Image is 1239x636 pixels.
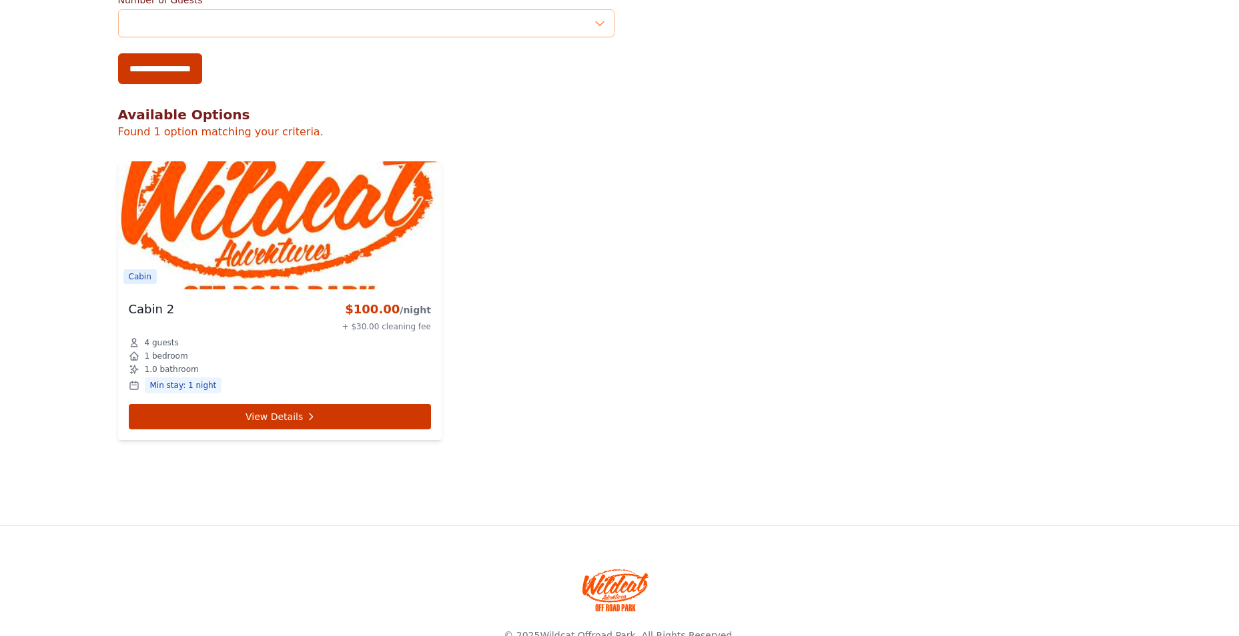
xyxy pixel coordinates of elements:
[118,161,442,289] img: Cabin 2
[145,377,222,393] span: Min stay: 1 night
[145,351,188,361] span: 1 bedroom
[342,321,431,332] div: + $30.00 cleaning fee
[129,300,175,319] h3: Cabin 2
[129,404,431,429] a: View Details
[145,364,199,375] span: 1.0 bathroom
[342,300,431,319] div: $100.00
[118,105,1122,124] h2: Available Options
[118,124,1122,140] p: Found 1 option matching your criteria.
[582,569,649,611] img: Wildcat Offroad park
[123,269,157,284] span: Cabin
[400,305,431,315] span: /night
[145,337,179,348] span: 4 guests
